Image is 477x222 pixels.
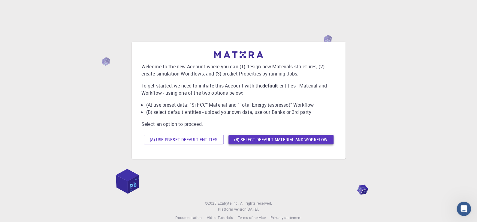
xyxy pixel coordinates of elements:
span: Platform version [218,206,246,212]
span: [DATE] . [246,207,259,212]
span: Video Tutorials [207,215,233,220]
button: (B) Select default material and workflow [228,135,334,144]
li: (A) use preset data: “Si FCC” Material and “Total Energy (espresso)” Workflow. [146,101,336,108]
a: Privacy statement [270,215,302,221]
p: To get started, we need to initiate this Account with the entities - Material and Workflow - usin... [141,82,336,96]
span: © 2025 [205,200,218,206]
a: Terms of service [238,215,265,221]
a: Video Tutorials [207,215,233,221]
span: Documentation [175,215,202,220]
span: Terms of service [238,215,265,220]
span: Exabyte Inc. [218,201,239,206]
button: (A) Use preset default entities [144,135,224,144]
img: logo [214,51,263,58]
iframe: Intercom live chat [457,202,471,216]
span: All rights reserved. [240,200,272,206]
a: Documentation [175,215,202,221]
p: Select an option to proceed. [141,120,336,128]
a: Exabyte Inc. [218,200,239,206]
p: Welcome to the new Account where you can (1) design new Materials structures, (2) create simulati... [141,63,336,77]
span: Support [12,4,34,10]
a: [DATE]. [246,206,259,212]
b: default [262,82,278,89]
li: (B) select default entities - upload your own data, use our Banks or 3rd party [146,108,336,116]
span: Privacy statement [270,215,302,220]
